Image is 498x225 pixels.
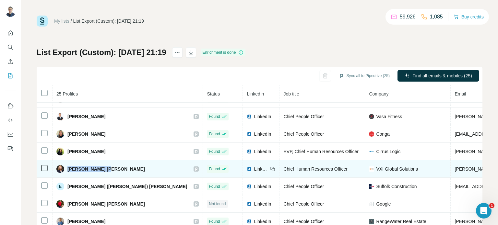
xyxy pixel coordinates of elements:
span: LinkedIn [247,91,264,96]
iframe: Intercom live chat [476,203,492,219]
img: Avatar [5,6,16,17]
img: company-logo [369,166,374,172]
span: Not found [209,201,226,207]
span: Email [455,91,466,96]
span: LinkedIn [254,218,271,225]
div: List Export (Custom): [DATE] 21:19 [73,18,144,24]
li: / [71,18,72,24]
a: My lists [54,18,69,24]
img: LinkedIn logo [247,166,252,172]
span: Company [369,91,388,96]
span: LinkedIn [254,183,271,190]
h1: List Export (Custom): [DATE] 21:19 [37,47,166,58]
span: Chief Human Resources Officer [283,166,347,172]
img: LinkedIn logo [247,184,252,189]
img: company-logo [369,131,374,137]
span: [PERSON_NAME] [PERSON_NAME] [67,166,145,172]
span: Chief People Officer [283,201,324,207]
span: Found [209,149,220,154]
span: LinkedIn [254,113,271,120]
span: Find all emails & mobiles (25) [412,73,472,79]
div: Enrichment is done [201,49,246,56]
button: Use Surfe on LinkedIn [5,100,16,112]
button: Use Surfe API [5,114,16,126]
span: 25 Profiles [56,91,78,96]
button: actions [172,47,183,58]
span: Chief People Officer [283,114,324,119]
span: Suffolk Construction [376,183,417,190]
span: [PERSON_NAME] [67,218,105,225]
img: company-logo [369,149,374,154]
p: 59,926 [400,13,416,21]
span: LinkedIn [254,148,271,155]
button: Dashboard [5,129,16,140]
span: [PERSON_NAME] [67,148,105,155]
button: Search [5,41,16,53]
button: Feedback [5,143,16,154]
button: Sync all to Pipedrive (25) [334,71,394,81]
img: Avatar [56,165,64,173]
span: Job title [283,91,299,96]
span: [PERSON_NAME] ([PERSON_NAME]) [PERSON_NAME] [67,183,187,190]
img: LinkedIn logo [247,114,252,119]
button: My lists [5,70,16,82]
span: Found [209,114,220,119]
span: Conga [376,131,389,137]
span: [PERSON_NAME] [67,131,105,137]
img: Surfe Logo [37,16,48,27]
span: Cirrus Logic [376,148,400,155]
button: Enrich CSV [5,56,16,67]
span: Chief People Officer [283,131,324,137]
span: 1 [489,203,494,208]
span: RangeWater Real Estate [376,218,426,225]
span: [PERSON_NAME] [PERSON_NAME] [67,201,145,207]
span: Chief People Officer [283,219,324,224]
img: company-logo [369,219,374,224]
button: Find all emails & mobiles (25) [397,70,479,82]
img: company-logo [369,184,374,189]
span: Google [376,201,391,207]
span: LinkedIn [254,131,271,137]
span: LinkedIn [254,166,268,172]
img: LinkedIn logo [247,201,252,207]
button: Buy credits [454,12,484,21]
img: LinkedIn logo [247,131,252,137]
img: LinkedIn logo [247,149,252,154]
span: Status [207,91,220,96]
span: VXI Global Solutions [376,166,418,172]
span: Found [209,184,220,189]
span: Chief People Officer [283,184,324,189]
img: Avatar [56,200,64,208]
img: Avatar [56,130,64,138]
button: Quick start [5,27,16,39]
img: Avatar [56,113,64,120]
img: company-logo [369,114,374,119]
p: 1,085 [430,13,443,21]
div: E [56,183,64,190]
span: Found [209,166,220,172]
img: LinkedIn logo [247,219,252,224]
span: Found [209,219,220,224]
span: LinkedIn [254,201,271,207]
span: EVP, Chief Human Resources Officer [283,149,358,154]
img: Avatar [56,148,64,155]
span: Vasa Fitness [376,113,402,120]
span: Found [209,131,220,137]
span: [PERSON_NAME] [67,113,105,120]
